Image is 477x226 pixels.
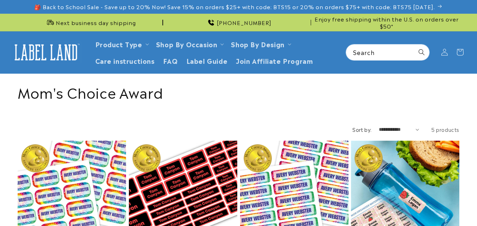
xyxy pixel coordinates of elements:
[95,56,155,65] span: Care instructions
[352,126,371,133] label: Sort by:
[34,3,435,10] span: 🎒 Back to School Sale - Save up to 20% Now! Save 15% on orders $25+ with code: BTS15 or 20% on or...
[182,52,232,69] a: Label Guide
[166,14,311,31] div: Announcement
[236,56,313,65] span: Join Affiliate Program
[186,56,228,65] span: Label Guide
[56,19,136,26] span: Next business day shipping
[231,39,284,49] a: Shop By Design
[414,44,429,60] button: Search
[11,41,81,63] img: Label Land
[232,52,317,69] a: Join Affiliate Program
[431,126,459,133] span: 5 products
[152,36,227,52] summary: Shop By Occasion
[217,19,272,26] span: [PHONE_NUMBER]
[314,16,459,29] span: Enjoy free shipping within the U.S. on orders over $50*
[314,14,459,31] div: Announcement
[8,39,84,66] a: Label Land
[227,36,294,52] summary: Shop By Design
[159,52,182,69] a: FAQ
[95,39,142,49] a: Product Type
[91,52,159,69] a: Care instructions
[18,14,163,31] div: Announcement
[18,83,459,101] h1: Mom's Choice Award
[156,40,217,48] span: Shop By Occasion
[163,56,178,65] span: FAQ
[91,36,152,52] summary: Product Type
